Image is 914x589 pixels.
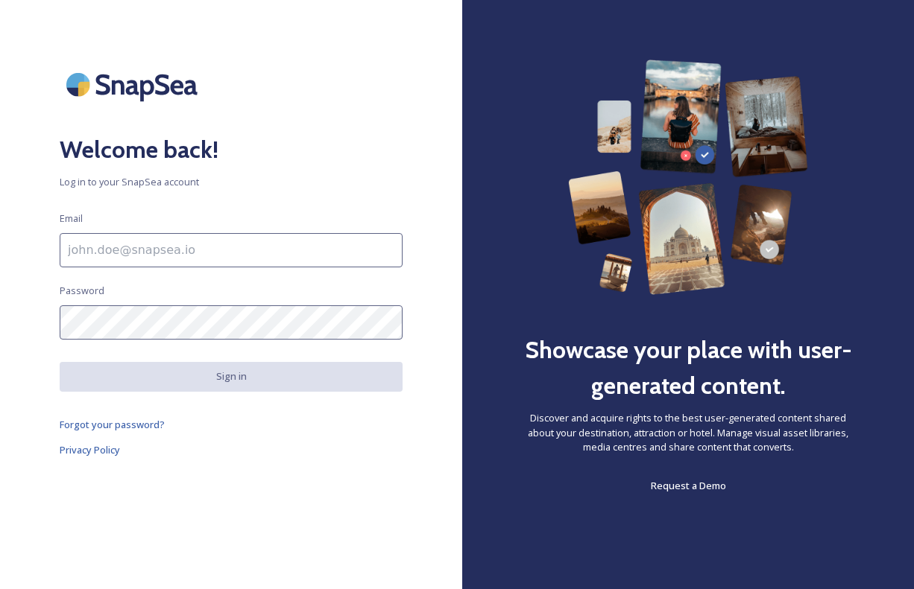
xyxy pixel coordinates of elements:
[60,175,403,189] span: Log in to your SnapSea account
[60,132,403,168] h2: Welcome back!
[60,441,403,459] a: Privacy Policy
[60,416,403,433] a: Forgot your password?
[60,284,104,298] span: Password
[522,411,854,454] span: Discover and acquire rights to the best user-generated content shared about your destination, att...
[568,60,809,295] img: 63b42ca75bacad526042e722_Group%20154-p-800.png
[60,60,209,109] img: SnapSea Logo
[60,362,403,391] button: Sign in
[60,418,165,431] span: Forgot your password?
[60,211,83,226] span: Email
[522,332,854,404] h2: Showcase your place with user-generated content.
[60,443,120,456] span: Privacy Policy
[60,233,403,267] input: john.doe@snapsea.io
[651,477,726,494] a: Request a Demo
[651,479,726,492] span: Request a Demo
